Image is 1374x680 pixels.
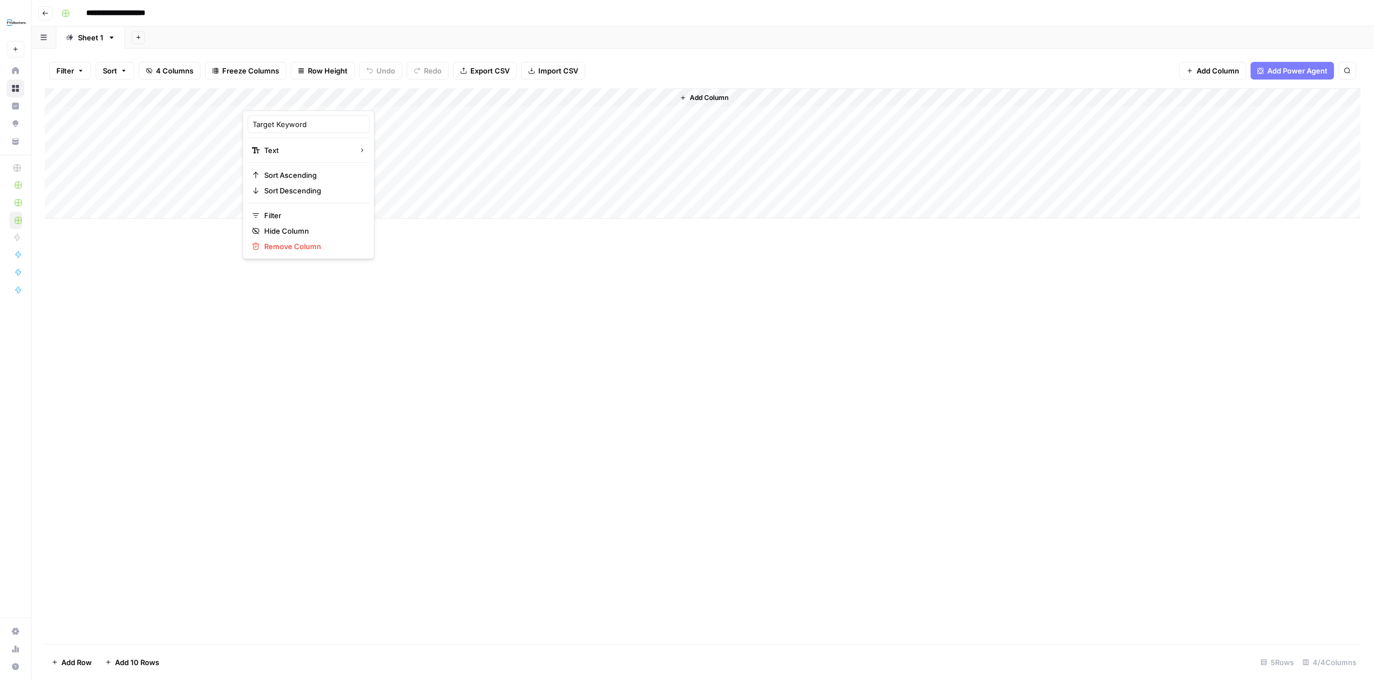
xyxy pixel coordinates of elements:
[264,210,361,221] span: Filter
[264,170,361,181] span: Sort Ascending
[291,62,355,80] button: Row Height
[44,65,99,72] div: Domain Overview
[424,65,442,76] span: Redo
[7,623,24,640] a: Settings
[103,65,117,76] span: Sort
[96,62,134,80] button: Sort
[222,65,279,76] span: Freeze Columns
[124,65,182,72] div: Keywords by Traffic
[98,653,166,671] button: Add 10 Rows
[690,93,728,103] span: Add Column
[1298,653,1361,671] div: 4/4 Columns
[359,62,402,80] button: Undo
[376,65,395,76] span: Undo
[49,62,91,80] button: Filter
[32,64,41,73] img: tab_domain_overview_orange.svg
[7,640,24,658] a: Usage
[56,27,125,49] a: Sheet 1
[18,29,27,38] img: website_grey.svg
[264,145,350,156] span: Text
[31,18,54,27] div: v 4.0.25
[1179,62,1246,80] button: Add Column
[264,241,361,252] span: Remove Column
[156,65,193,76] span: 4 Columns
[453,62,517,80] button: Export CSV
[1256,653,1298,671] div: 5 Rows
[1267,65,1328,76] span: Add Power Agent
[78,32,103,43] div: Sheet 1
[7,62,24,80] a: Home
[56,65,74,76] span: Filter
[7,133,24,150] a: Your Data
[7,9,24,36] button: Workspace: FYidoctors
[139,62,201,80] button: 4 Columns
[18,18,27,27] img: logo_orange.svg
[7,97,24,115] a: Insights
[7,115,24,133] a: Opportunities
[470,65,510,76] span: Export CSV
[61,657,92,668] span: Add Row
[264,225,361,236] span: Hide Column
[407,62,449,80] button: Redo
[675,91,733,105] button: Add Column
[112,64,120,73] img: tab_keywords_by_traffic_grey.svg
[115,657,159,668] span: Add 10 Rows
[264,185,361,196] span: Sort Descending
[308,65,348,76] span: Row Height
[538,65,578,76] span: Import CSV
[7,80,24,97] a: Browse
[1197,65,1239,76] span: Add Column
[29,29,122,38] div: Domain: [DOMAIN_NAME]
[521,62,585,80] button: Import CSV
[7,13,27,33] img: FYidoctors Logo
[7,658,24,676] button: Help + Support
[205,62,286,80] button: Freeze Columns
[1251,62,1334,80] button: Add Power Agent
[45,653,98,671] button: Add Row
